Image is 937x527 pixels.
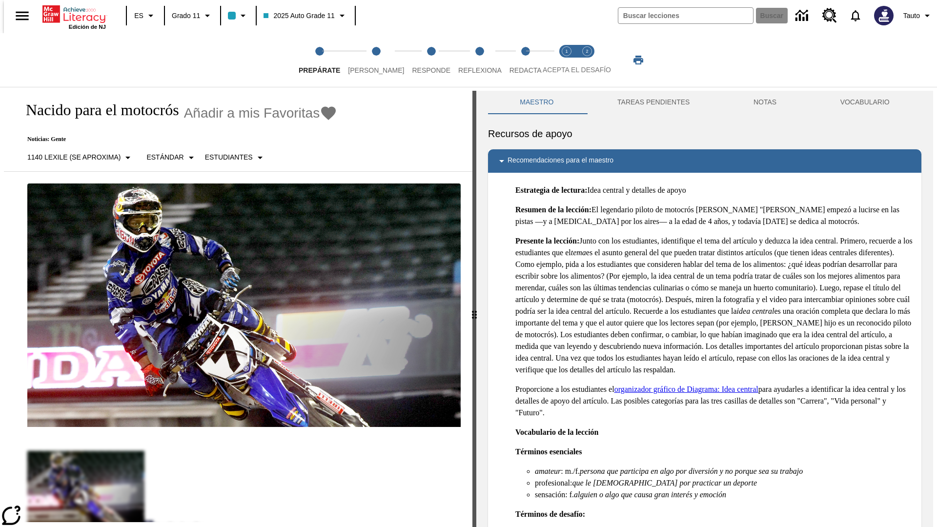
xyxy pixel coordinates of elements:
p: El legendario piloto de motocrós [PERSON_NAME] "[PERSON_NAME] empezó a lucirse en las pistas —y a... [515,204,914,227]
button: Reflexiona step 4 of 5 [450,33,509,87]
button: Abrir el menú lateral [8,1,37,30]
button: Acepta el desafío contesta step 2 of 2 [573,33,601,87]
em: persona que participa en algo por diversión y no porque sea su trabajo [580,467,803,475]
strong: Términos esenciales [515,447,582,456]
span: Edición de NJ [69,24,106,30]
button: Tipo de apoyo, Estándar [143,149,201,166]
button: El color de la clase es azul claro. Cambiar el color de la clase. [224,7,253,24]
div: Recomendaciones para el maestro [488,149,921,173]
p: Idea central y detalles de apoyo [515,184,914,196]
span: Reflexiona [458,66,502,74]
span: Grado 11 [172,11,200,21]
text: 1 [565,49,568,54]
button: Prepárate step 1 of 5 [291,33,348,87]
h1: Nacido para el motocrós [16,101,179,119]
button: Redacta step 5 of 5 [502,33,550,87]
em: alguien o algo que causa gran interés y emoción [574,490,726,499]
a: organizador gráfico de Diagrama: Idea central [614,385,758,393]
span: [PERSON_NAME] [348,66,404,74]
button: Maestro [488,91,586,114]
li: : m./f. [535,466,914,477]
strong: Vocabulario de la lección [515,428,599,436]
span: ES [134,11,143,21]
span: ACEPTA EL DESAFÍO [543,66,611,74]
li: profesional: [535,477,914,489]
p: Estudiantes [205,152,253,162]
img: El corredor de motocrós James Stewart vuela por los aires en su motocicleta de montaña [27,183,461,427]
button: VOCABULARIO [808,91,921,114]
span: Tauto [903,11,920,21]
div: Pulsa la tecla de intro o la barra espaciadora y luego presiona las flechas de derecha e izquierd... [472,91,476,527]
a: Notificaciones [843,3,868,28]
p: Estándar [146,152,183,162]
strong: Resumen de la lección: [515,205,591,214]
strong: Presente la lección: [515,237,579,245]
span: Redacta [509,66,542,74]
span: 2025 Auto Grade 11 [264,11,334,21]
button: Seleccione Lexile, 1140 Lexile (Se aproxima) [23,149,138,166]
button: Añadir a mis Favoritas - Nacido para el motocrós [184,104,338,122]
p: Recomendaciones para el maestro [508,155,613,167]
div: activity [476,91,933,527]
input: Buscar campo [618,8,753,23]
button: Lee step 2 of 5 [340,33,412,87]
button: Imprimir [623,51,654,69]
p: Proporcione a los estudiantes el para ayudarles a identificar la idea central y los detalles de a... [515,384,914,419]
button: TAREAS PENDIENTES [586,91,722,114]
text: 2 [586,49,588,54]
div: Portada [42,3,106,30]
button: Escoja un nuevo avatar [868,3,899,28]
p: 1140 Lexile (Se aproxima) [27,152,121,162]
div: Instructional Panel Tabs [488,91,921,114]
a: Centro de información [790,2,816,29]
button: Clase: 2025 Auto Grade 11, Selecciona una clase [260,7,351,24]
li: sensación: f. [535,489,914,501]
strong: Estrategia de lectura: [515,186,588,194]
span: Prepárate [299,66,340,74]
button: Lenguaje: ES, Selecciona un idioma [130,7,161,24]
em: tema [571,248,586,257]
button: Responde step 3 of 5 [404,33,458,87]
img: Avatar [874,6,894,25]
em: que le [DEMOGRAPHIC_DATA] por practicar un deporte [572,479,757,487]
h6: Recursos de apoyo [488,126,921,142]
strong: Términos de desafío: [515,510,585,518]
p: Junto con los estudiantes, identifique el tema del artículo y deduzca la idea central. Primero, r... [515,235,914,376]
em: idea central [737,307,774,315]
button: Seleccionar estudiante [201,149,270,166]
button: Grado: Grado 11, Elige un grado [168,7,217,24]
p: Noticias: Gente [16,136,337,143]
button: Perfil/Configuración [899,7,937,24]
button: Acepta el desafío lee step 1 of 2 [552,33,581,87]
div: reading [4,91,472,522]
button: NOTAS [722,91,809,114]
span: Responde [412,66,450,74]
span: Añadir a mis Favoritas [184,105,320,121]
a: Centro de recursos, Se abrirá en una pestaña nueva. [816,2,843,29]
em: amateur [535,467,561,475]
